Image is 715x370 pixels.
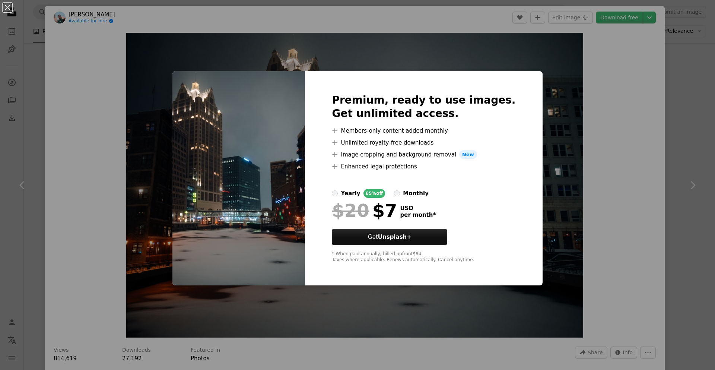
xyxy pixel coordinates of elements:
div: * When paid annually, billed upfront $84 Taxes where applicable. Renews automatically. Cancel any... [332,251,515,263]
div: yearly [341,189,360,198]
li: Image cropping and background removal [332,150,515,159]
h2: Premium, ready to use images. Get unlimited access. [332,94,515,120]
input: monthly [394,190,400,196]
li: Unlimited royalty-free downloads [332,138,515,147]
div: monthly [403,189,429,198]
span: USD [400,205,436,212]
button: GetUnsplash+ [332,229,447,245]
span: New [459,150,477,159]
img: photo-1734700920704-1e8000437a00 [172,71,305,286]
li: Enhanced legal protections [332,162,515,171]
div: $7 [332,201,397,220]
li: Members-only content added monthly [332,126,515,135]
span: $20 [332,201,369,220]
input: yearly65%off [332,190,338,196]
div: 65% off [363,189,385,198]
strong: Unsplash+ [378,234,411,240]
span: per month * [400,212,436,218]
